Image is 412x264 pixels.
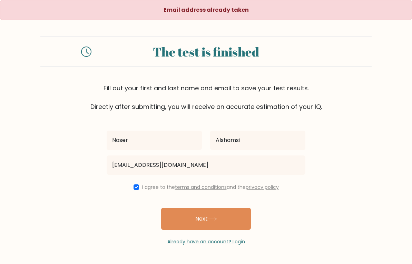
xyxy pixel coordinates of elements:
strong: Email address already taken [164,6,249,14]
label: I agree to the and the [142,184,279,191]
a: Already have an account? Login [167,238,245,245]
div: The test is finished [100,42,312,61]
button: Next [161,208,251,230]
a: privacy policy [246,184,279,191]
div: Fill out your first and last name and email to save your test results. Directly after submitting,... [40,83,372,111]
input: Email [107,155,305,175]
input: First name [107,131,202,150]
a: terms and conditions [175,184,227,191]
input: Last name [210,131,305,150]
